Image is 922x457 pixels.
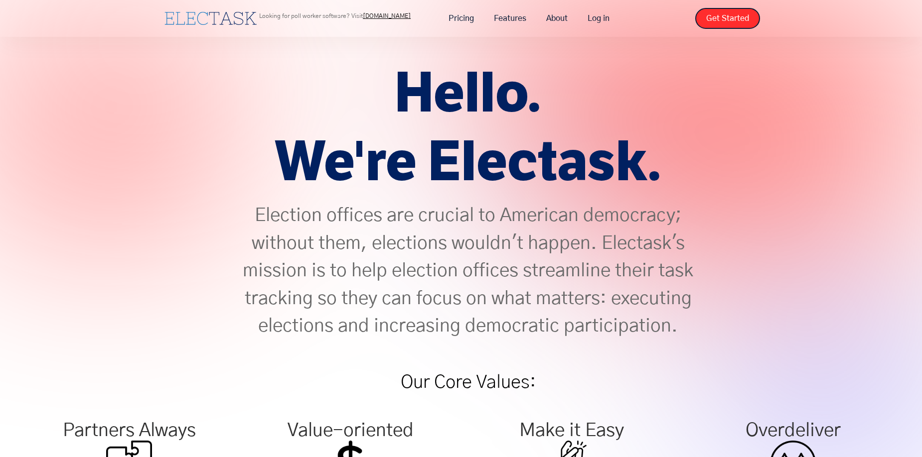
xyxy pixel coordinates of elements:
div: Value-oriented [245,426,456,436]
div: Partners Always [23,426,235,436]
h1: Our Core Values: [234,360,702,406]
a: home [162,9,259,27]
a: Features [484,8,536,29]
a: Log in [578,8,619,29]
a: Pricing [439,8,484,29]
div: Make it Easy [466,426,677,436]
div: Overdeliver [687,426,899,436]
a: [DOMAIN_NAME] [363,13,411,19]
p: Election offices are crucial to American democracy; without them, elections wouldn't happen. Elec... [234,202,702,340]
a: Get Started [695,8,760,29]
h1: Hello. We're Electask. [234,60,702,197]
p: Looking for poll worker software? Visit [259,13,411,19]
a: About [536,8,578,29]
